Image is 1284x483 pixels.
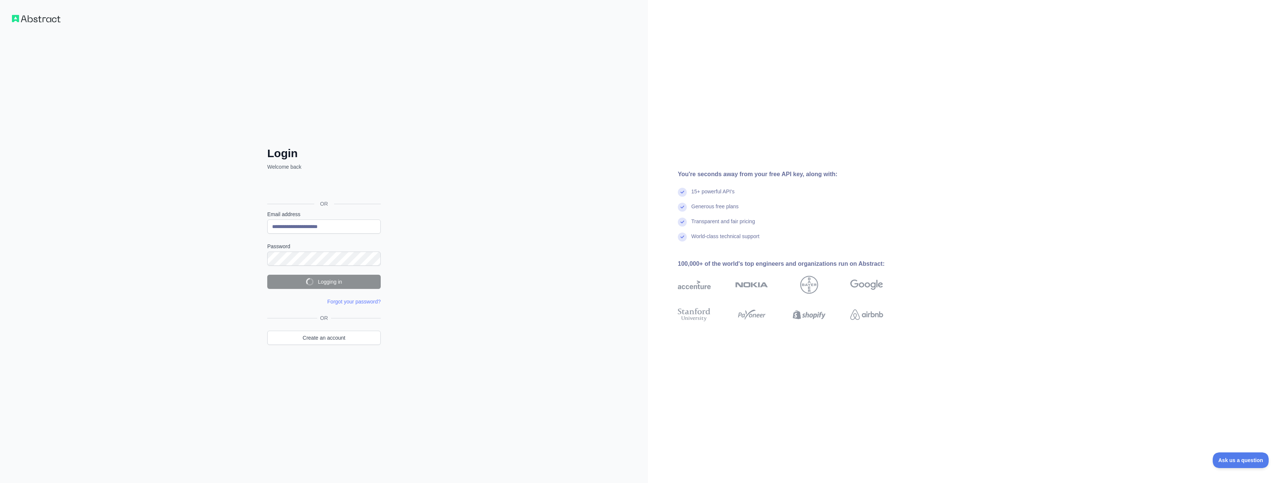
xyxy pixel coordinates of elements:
p: Welcome back [267,163,381,171]
img: accenture [678,276,711,294]
iframe: Toggle Customer Support [1213,452,1269,468]
span: OR [314,200,334,208]
img: check mark [678,233,687,242]
img: check mark [678,203,687,212]
img: stanford university [678,306,711,323]
img: nokia [735,276,768,294]
button: Logging in [267,275,381,289]
img: Workflow [12,15,60,22]
iframe: Sign in with Google Button [264,179,383,195]
img: check mark [678,188,687,197]
img: airbnb [850,306,883,323]
div: World-class technical support [691,233,760,247]
img: bayer [800,276,818,294]
div: Transparent and fair pricing [691,218,755,233]
div: 100,000+ of the world's top engineers and organizations run on Abstract: [678,259,907,268]
label: Email address [267,211,381,218]
img: check mark [678,218,687,227]
h2: Login [267,147,381,160]
div: 15+ powerful API's [691,188,735,203]
div: Generous free plans [691,203,739,218]
a: Forgot your password? [327,299,381,305]
label: Password [267,243,381,250]
img: payoneer [735,306,768,323]
a: Create an account [267,331,381,345]
div: You're seconds away from your free API key, along with: [678,170,907,179]
img: google [850,276,883,294]
img: shopify [793,306,826,323]
span: OR [317,314,331,322]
